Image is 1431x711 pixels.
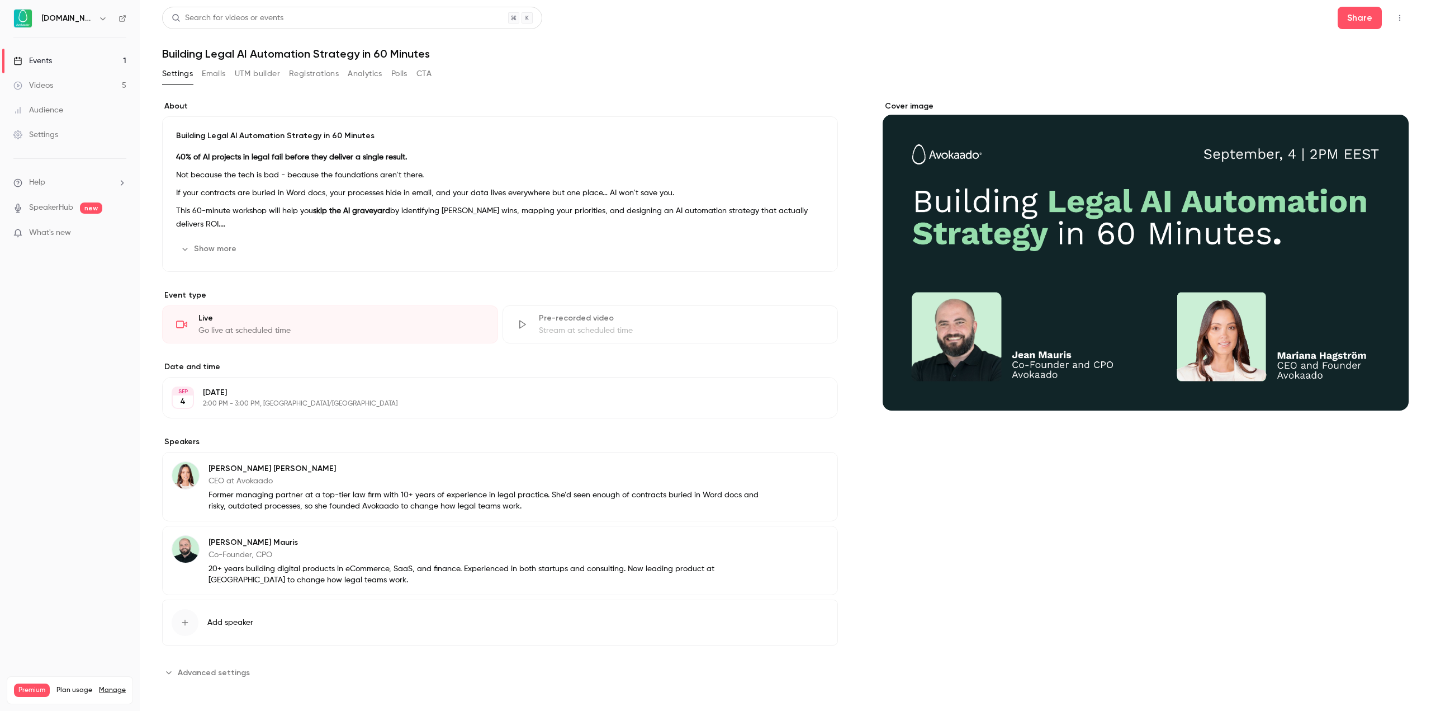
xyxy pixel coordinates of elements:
[207,617,253,628] span: Add speaker
[539,313,825,324] div: Pre-recorded video
[80,203,102,214] span: new
[162,663,838,681] section: Advanced settings
[176,168,824,182] p: Not because the tech is bad - because the foundations aren’t there.
[209,549,765,561] p: Co-Founder, CPO
[503,305,838,343] div: Pre-recorded videoStream at scheduled time
[162,101,838,112] label: About
[348,65,382,83] button: Analytics
[209,489,765,512] p: Former managing partner at a top-tier law firm with 10+ years of experience in legal practice. Sh...
[176,186,824,200] p: If your contracts are buried in Word docs, your processes hide in email, and your data lives ever...
[883,101,1409,112] label: Cover image
[13,129,58,140] div: Settings
[162,65,193,83] button: Settings
[203,399,779,408] p: 2:00 PM - 3:00 PM, [GEOGRAPHIC_DATA]/[GEOGRAPHIC_DATA]
[162,526,838,595] div: Jean Mauris[PERSON_NAME] MaurisCo-Founder, CPO20+ years building digital products in eCommerce, S...
[13,105,63,116] div: Audience
[173,388,193,395] div: SEP
[172,536,199,563] img: Jean Mauris
[29,202,73,214] a: SpeakerHub
[202,65,225,83] button: Emails
[180,396,186,407] p: 4
[209,563,765,586] p: 20+ years building digital products in eCommerce, SaaS, and finance. Experienced in both startups...
[198,313,484,324] div: Live
[162,452,838,521] div: Mariana Hagström[PERSON_NAME] [PERSON_NAME]CEO at AvokaadoFormer managing partner at a top-tier l...
[29,227,71,239] span: What's new
[172,462,199,489] img: Mariana Hagström
[162,600,838,646] button: Add speaker
[162,361,838,373] label: Date and time
[539,325,825,336] div: Stream at scheduled time
[1338,7,1382,29] button: Share
[162,663,257,681] button: Advanced settings
[176,153,407,161] strong: 40% of AI projects in legal fail before they deliver a single result.
[162,305,498,343] div: LiveGo live at scheduled time
[176,204,824,231] p: This 60-minute workshop will help you by identifying [PERSON_NAME] wins, mapping your priorities,...
[172,12,283,24] div: Search for videos or events
[14,10,32,27] img: Avokaado.io
[162,47,1409,60] h1: Building Legal AI Automation Strategy in 60 Minutes
[883,101,1409,411] section: Cover image
[176,130,824,142] p: Building Legal AI Automation Strategy in 60 Minutes
[209,537,765,548] p: [PERSON_NAME] Mauris
[13,55,52,67] div: Events
[313,207,390,215] strong: skip the AI graveyard
[176,240,243,258] button: Show more
[99,686,126,695] a: Manage
[13,80,53,91] div: Videos
[162,290,838,301] p: Event type
[416,65,432,83] button: CTA
[203,387,779,398] p: [DATE]
[391,65,407,83] button: Polls
[178,667,250,679] span: Advanced settings
[209,463,765,474] p: [PERSON_NAME] [PERSON_NAME]
[235,65,280,83] button: UTM builder
[289,65,339,83] button: Registrations
[209,475,765,487] p: CEO at Avokaado
[198,325,484,336] div: Go live at scheduled time
[56,686,92,695] span: Plan usage
[41,13,94,24] h6: [DOMAIN_NAME]
[162,436,838,448] label: Speakers
[29,177,45,189] span: Help
[13,177,126,189] li: help-dropdown-opener
[14,684,50,697] span: Premium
